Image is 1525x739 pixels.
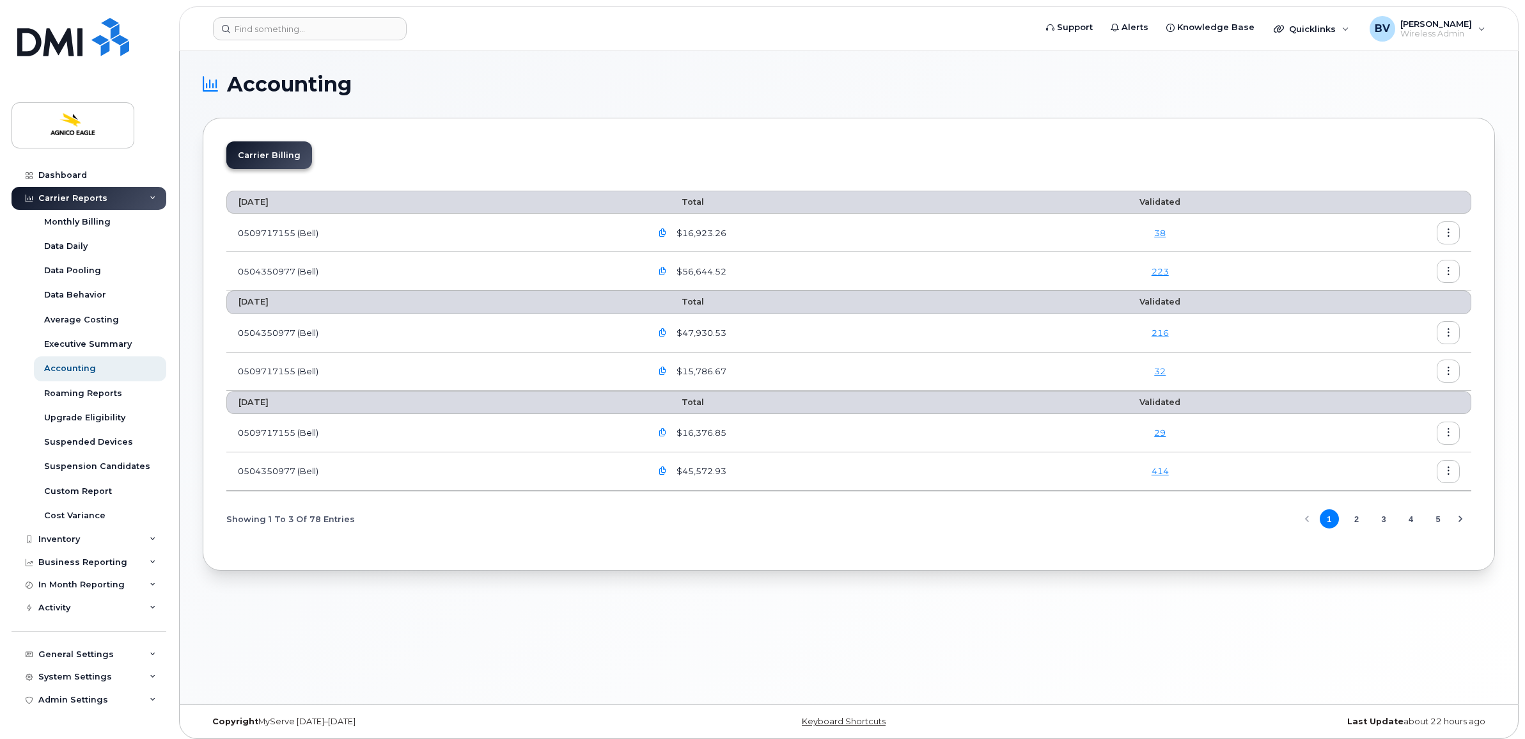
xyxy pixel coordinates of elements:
span: $15,786.67 [674,365,726,377]
td: 0504350977 (Bell) [226,452,639,491]
td: 0509717155 (Bell) [226,214,639,252]
th: Validated [1033,191,1288,214]
span: $16,376.85 [674,427,726,439]
span: $56,644.52 [674,266,726,278]
th: Validated [1033,290,1288,314]
td: 0509717155 (Bell) [226,414,639,452]
button: Page 5 [1428,509,1448,528]
span: Total [651,297,704,306]
a: 216 [1152,328,1169,338]
span: Showing 1 To 3 Of 78 Entries [226,509,355,528]
th: Validated [1033,391,1288,414]
a: 38 [1154,228,1166,238]
td: 0504350977 (Bell) [226,314,639,353]
a: 223 [1152,266,1169,276]
a: 414 [1152,466,1169,476]
div: about 22 hours ago [1064,717,1495,727]
button: Page 2 [1347,509,1366,528]
span: $45,572.93 [674,465,726,477]
a: 29 [1154,427,1166,438]
strong: Copyright [212,717,258,726]
button: Page 1 [1320,509,1339,528]
button: Next Page [1451,509,1470,528]
span: Total [651,197,704,207]
span: $16,923.26 [674,227,726,239]
a: 32 [1154,366,1166,376]
span: $47,930.53 [674,327,726,339]
th: [DATE] [226,290,639,314]
span: Total [651,397,704,407]
button: Page 3 [1374,509,1393,528]
div: MyServe [DATE]–[DATE] [203,717,634,727]
th: [DATE] [226,391,639,414]
th: [DATE] [226,191,639,214]
button: Page 4 [1402,509,1421,528]
a: Keyboard Shortcuts [802,717,886,726]
td: 0509717155 (Bell) [226,353,639,391]
span: Accounting [227,75,352,94]
td: 0504350977 (Bell) [226,252,639,290]
strong: Last Update [1347,717,1404,726]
